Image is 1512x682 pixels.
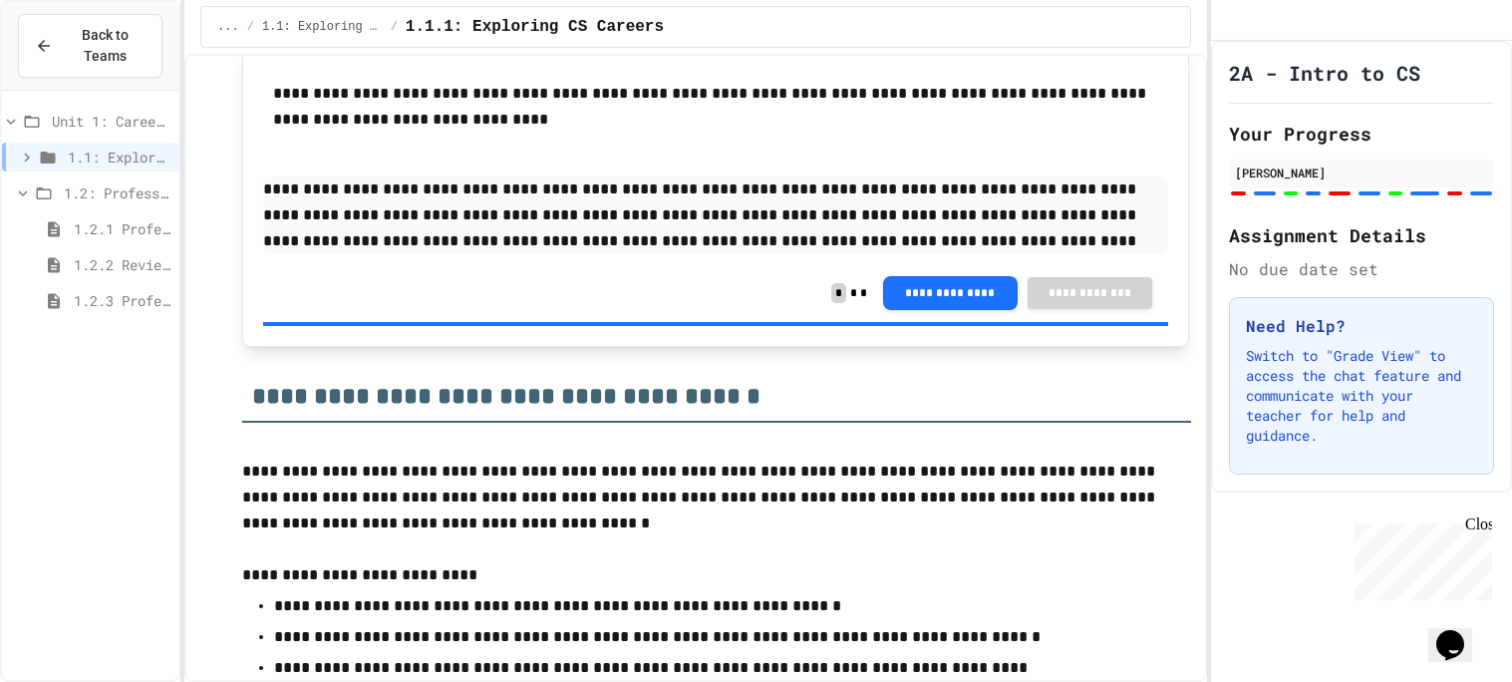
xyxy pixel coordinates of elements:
h2: Your Progress [1229,120,1494,148]
span: 1.1.1: Exploring CS Careers [406,15,664,39]
span: Unit 1: Careers & Professionalism [52,111,170,132]
span: 1.2: Professional Communication [64,182,170,203]
p: Switch to "Grade View" to access the chat feature and communicate with your teacher for help and ... [1246,346,1477,446]
h3: Need Help? [1246,314,1477,338]
span: Back to Teams [65,25,146,67]
iframe: chat widget [1347,515,1492,600]
div: No due date set [1229,257,1494,281]
span: 1.2.1 Professional Communication [74,218,170,239]
h2: Assignment Details [1229,221,1494,249]
iframe: chat widget [1428,602,1492,662]
span: 1.1: Exploring CS Careers [262,19,383,35]
span: / [391,19,398,35]
span: 1.2.2 Review - Professional Communication [74,254,170,275]
div: [PERSON_NAME] [1235,164,1488,181]
h1: 2A - Intro to CS [1229,59,1420,87]
span: 1.1: Exploring CS Careers [68,147,170,168]
span: ... [217,19,239,35]
span: 1.2.3 Professional Communication Challenge [74,290,170,311]
span: / [247,19,254,35]
div: Chat with us now!Close [8,8,138,127]
button: Back to Teams [18,14,162,78]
